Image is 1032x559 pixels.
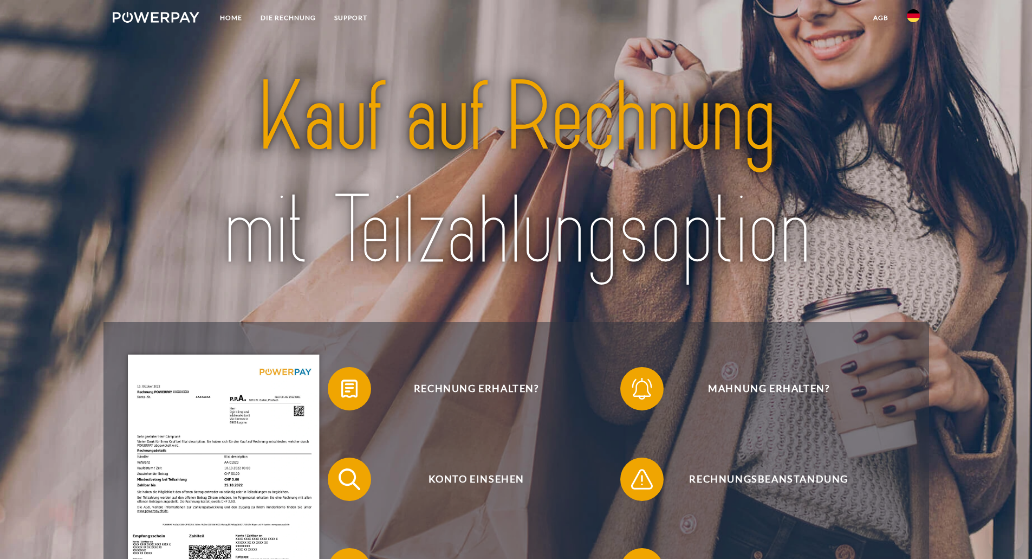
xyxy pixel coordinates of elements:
[907,9,920,22] img: de
[113,12,200,23] img: logo-powerpay-white.svg
[343,367,609,410] span: Rechnung erhalten?
[628,375,655,402] img: qb_bell.svg
[152,56,880,293] img: title-powerpay_de.svg
[336,466,363,493] img: qb_search.svg
[628,466,655,493] img: qb_warning.svg
[989,516,1023,550] iframe: Pulsante per aprire la finestra di messaggistica
[620,458,902,501] button: Rechnungsbeanstandung
[620,367,902,410] button: Mahnung erhalten?
[325,8,377,28] a: SUPPORT
[636,367,901,410] span: Mahnung erhalten?
[343,458,609,501] span: Konto einsehen
[328,458,609,501] button: Konto einsehen
[251,8,325,28] a: DIE RECHNUNG
[636,458,901,501] span: Rechnungsbeanstandung
[864,8,898,28] a: agb
[211,8,251,28] a: Home
[336,375,363,402] img: qb_bill.svg
[328,367,609,410] button: Rechnung erhalten?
